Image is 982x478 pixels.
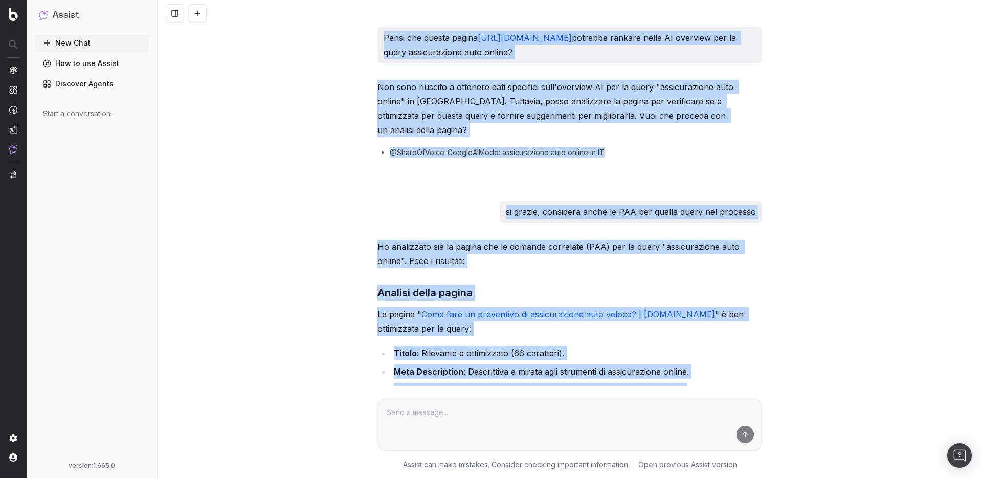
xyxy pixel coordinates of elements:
[377,240,762,268] p: Ho analizzato sia la pagina che le domande correlate (PAA) per la query "assicurazione auto onlin...
[377,307,762,336] p: La pagina " " è ben ottimizzata per la query:
[35,76,149,92] a: Discover Agents
[506,205,756,219] p: si grazie, considera anche le PAA per quella query nel processo
[9,145,17,154] img: Assist
[35,55,149,72] a: How to use Assist
[52,8,79,23] h1: Assist
[384,31,756,59] p: Pensi che questa pagina potrebbe rankare nelle AI overview per la query assicurazione auto online?
[391,364,762,379] li: : Descrittiva e mirata agli strumenti di assicurazione online.
[947,443,972,468] div: Open Intercom Messenger
[391,346,762,360] li: : Rilevante e ottimizzato (66 caratteri).
[9,66,17,74] img: Analytics
[390,147,605,158] span: @ShareOfVoice-GoogleAIMode: assicurazione auto online in IT
[9,8,18,21] img: Botify logo
[403,460,630,470] p: Assist can make mistakes. Consider checking important information.
[9,453,17,462] img: My account
[10,171,16,179] img: Switch project
[35,35,149,51] button: New Chat
[421,309,715,319] a: Come fare un preventivo di assicurazione auto veloce? | [DOMAIN_NAME]
[9,125,17,134] img: Studio
[391,383,762,397] li: : Evidenzia chiaramente l'argomento dei preventivi di assicurazione auto.
[377,285,762,301] h3: Analisi della pagina
[9,105,17,114] img: Activation
[394,366,463,377] strong: Meta Description
[39,10,48,20] img: Assist
[377,80,762,137] p: Non sono riuscito a ottenere dati specifici sull'overview AI per la query "assicurazione auto onl...
[39,8,145,23] button: Assist
[9,434,17,442] img: Setting
[43,108,141,119] div: Start a conversation!
[39,462,145,470] div: version: 1.665.0
[638,460,737,470] a: Open previous Assist version
[9,85,17,94] img: Intelligence
[394,348,417,358] strong: Titolo
[394,385,404,395] strong: H1
[478,33,572,43] a: [URL][DOMAIN_NAME]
